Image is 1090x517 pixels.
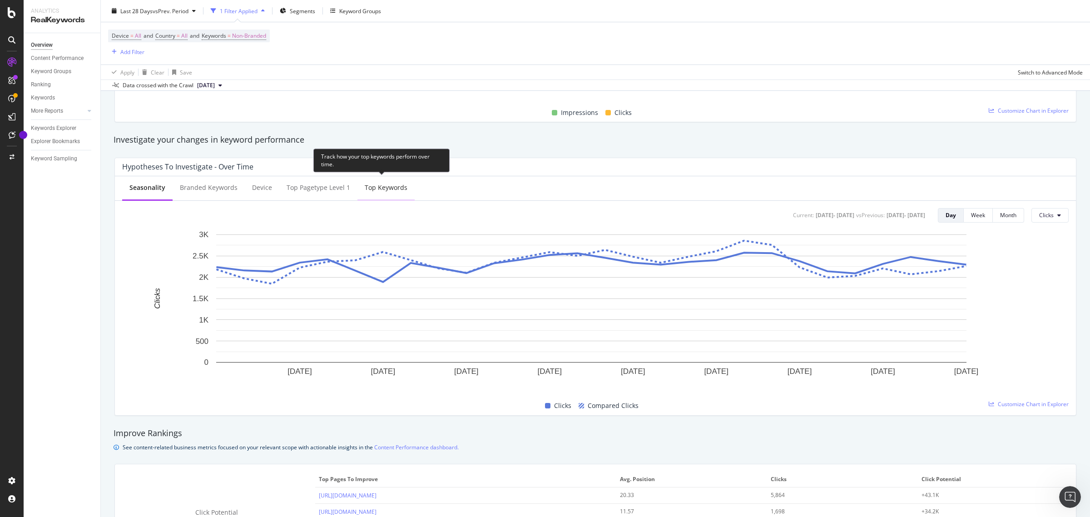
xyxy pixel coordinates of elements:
[193,294,209,303] text: 1.5K
[938,208,964,223] button: Day
[454,367,479,376] text: [DATE]
[922,507,1050,516] div: +34.2K
[108,65,134,80] button: Apply
[199,315,208,324] text: 1K
[1059,486,1081,508] iframe: Intercom live chat
[232,30,266,42] span: Non-Branded
[620,507,749,516] div: 11.57
[989,400,1069,408] a: Customize Chart in Explorer
[31,106,85,116] a: More Reports
[620,491,749,499] div: 20.33
[31,93,94,103] a: Keywords
[319,475,611,483] span: Top pages to improve
[31,137,80,146] div: Explorer Bookmarks
[123,81,193,89] div: Data crossed with the Crawl
[998,400,1069,408] span: Customize Chart in Explorer
[887,211,925,219] div: [DATE] - [DATE]
[195,508,238,517] span: Click Potential
[993,208,1024,223] button: Month
[771,507,900,516] div: 1,698
[922,491,1050,499] div: +43.1K
[871,367,895,376] text: [DATE]
[1039,211,1054,219] span: Clicks
[252,183,272,192] div: Device
[197,81,215,89] span: 2025 Aug. 15th
[153,288,162,309] text: Clicks
[108,4,199,18] button: Last 28 DaysvsPrev. Period
[287,183,350,192] div: Top pagetype Level 1
[190,32,199,40] span: and
[327,4,385,18] button: Keyword Groups
[313,149,450,172] div: Track how your top keywords perform over time.
[704,367,728,376] text: [DATE]
[554,400,571,411] span: Clicks
[339,7,381,15] div: Keyword Groups
[31,54,94,63] a: Content Performance
[31,80,94,89] a: Ranking
[130,32,134,40] span: =
[193,252,209,260] text: 2.5K
[771,475,912,483] span: Clicks
[108,46,144,57] button: Add Filter
[144,32,153,40] span: and
[1031,208,1069,223] button: Clicks
[129,183,165,192] div: Seasonality
[946,211,956,219] div: Day
[816,211,854,219] div: [DATE] - [DATE]
[114,442,1077,452] div: info banner
[989,107,1069,114] a: Customize Chart in Explorer
[199,230,208,239] text: 3K
[120,68,134,76] div: Apply
[31,106,63,116] div: More Reports
[228,32,231,40] span: =
[31,124,76,133] div: Keywords Explorer
[180,68,192,76] div: Save
[371,367,396,376] text: [DATE]
[771,491,900,499] div: 5,864
[287,367,312,376] text: [DATE]
[588,400,639,411] span: Compared Clicks
[290,7,315,15] span: Segments
[964,208,993,223] button: Week
[319,508,377,516] a: [URL][DOMAIN_NAME]
[788,367,812,376] text: [DATE]
[180,183,238,192] div: Branded Keywords
[122,230,1060,390] svg: A chart.
[856,211,885,219] div: vs Previous :
[193,80,226,91] button: [DATE]
[971,211,985,219] div: Week
[374,442,459,452] a: Content Performance dashboard.
[120,7,153,15] span: Last 28 Days
[31,15,93,25] div: RealKeywords
[114,428,1077,439] div: Improve Rankings
[153,7,188,15] span: vs Prev. Period
[922,475,1063,483] span: Click Potential
[202,32,226,40] span: Keywords
[31,54,84,63] div: Content Performance
[31,154,94,164] a: Keyword Sampling
[112,32,129,40] span: Device
[954,367,979,376] text: [DATE]
[538,367,562,376] text: [DATE]
[177,32,180,40] span: =
[614,107,632,118] span: Clicks
[181,30,188,42] span: All
[276,4,319,18] button: Segments
[319,492,377,499] a: [URL][DOMAIN_NAME]
[31,67,71,76] div: Keyword Groups
[621,367,645,376] text: [DATE]
[31,154,77,164] div: Keyword Sampling
[155,32,175,40] span: Country
[199,273,208,282] text: 2K
[204,358,208,367] text: 0
[151,68,164,76] div: Clear
[1014,65,1083,80] button: Switch to Advanced Mode
[31,80,51,89] div: Ranking
[31,137,94,146] a: Explorer Bookmarks
[1018,68,1083,76] div: Switch to Advanced Mode
[31,40,53,50] div: Overview
[31,93,55,103] div: Keywords
[120,48,144,55] div: Add Filter
[19,131,27,139] div: Tooltip anchor
[122,162,253,171] div: Hypotheses to Investigate - Over Time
